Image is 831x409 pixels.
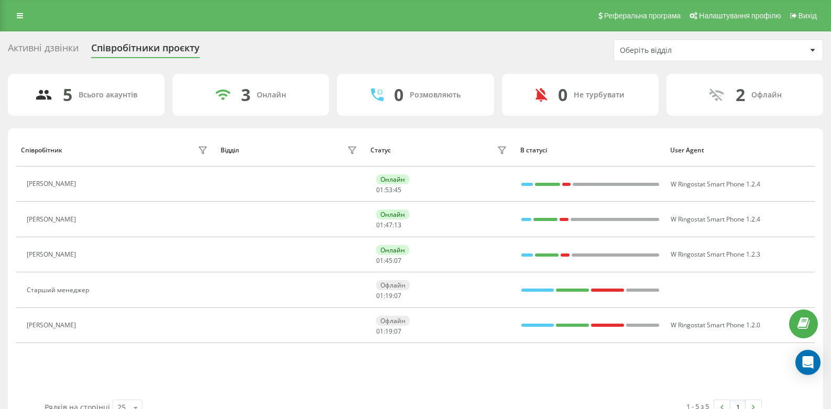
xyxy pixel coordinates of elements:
[241,85,250,105] div: 3
[376,209,409,219] div: Онлайн
[257,91,286,100] div: Онлайн
[385,185,392,194] span: 53
[385,291,392,300] span: 19
[221,147,239,154] div: Відділ
[8,42,79,59] div: Активні дзвінки
[671,215,760,224] span: W Ringostat Smart Phone 1.2.4
[670,147,810,154] div: User Agent
[376,257,401,264] div: : :
[385,220,392,229] span: 47
[671,180,760,189] span: W Ringostat Smart Phone 1.2.4
[376,174,409,184] div: Онлайн
[27,216,79,223] div: [PERSON_NAME]
[376,280,410,290] div: Офлайн
[21,147,62,154] div: Співробітник
[394,185,401,194] span: 45
[376,316,410,326] div: Офлайн
[671,320,760,329] span: W Ringostat Smart Phone 1.2.0
[385,327,392,336] span: 19
[620,46,745,55] div: Оберіть відділ
[385,256,392,265] span: 45
[376,328,401,335] div: : :
[376,186,401,194] div: : :
[63,85,72,105] div: 5
[376,291,384,300] span: 01
[370,147,391,154] div: Статус
[376,327,384,336] span: 01
[520,147,660,154] div: В статусі
[699,12,781,20] span: Налаштування профілю
[27,322,79,329] div: [PERSON_NAME]
[394,291,401,300] span: 07
[574,91,625,100] div: Не турбувати
[79,91,137,100] div: Всього акаунтів
[394,327,401,336] span: 07
[604,12,681,20] span: Реферальна програма
[376,185,384,194] span: 01
[376,256,384,265] span: 01
[799,12,817,20] span: Вихід
[376,220,384,229] span: 01
[795,350,821,375] div: Open Intercom Messenger
[27,180,79,187] div: [PERSON_NAME]
[91,42,200,59] div: Співробітники проєкту
[394,85,403,105] div: 0
[394,256,401,265] span: 07
[376,292,401,300] div: : :
[751,91,782,100] div: Офлайн
[394,220,401,229] span: 13
[736,85,745,105] div: 2
[27,251,79,258] div: [PERSON_NAME]
[376,222,401,229] div: : :
[558,85,567,105] div: 0
[410,91,461,100] div: Розмовляють
[376,245,409,255] div: Онлайн
[671,250,760,259] span: W Ringostat Smart Phone 1.2.3
[27,286,92,294] div: Старший менеджер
